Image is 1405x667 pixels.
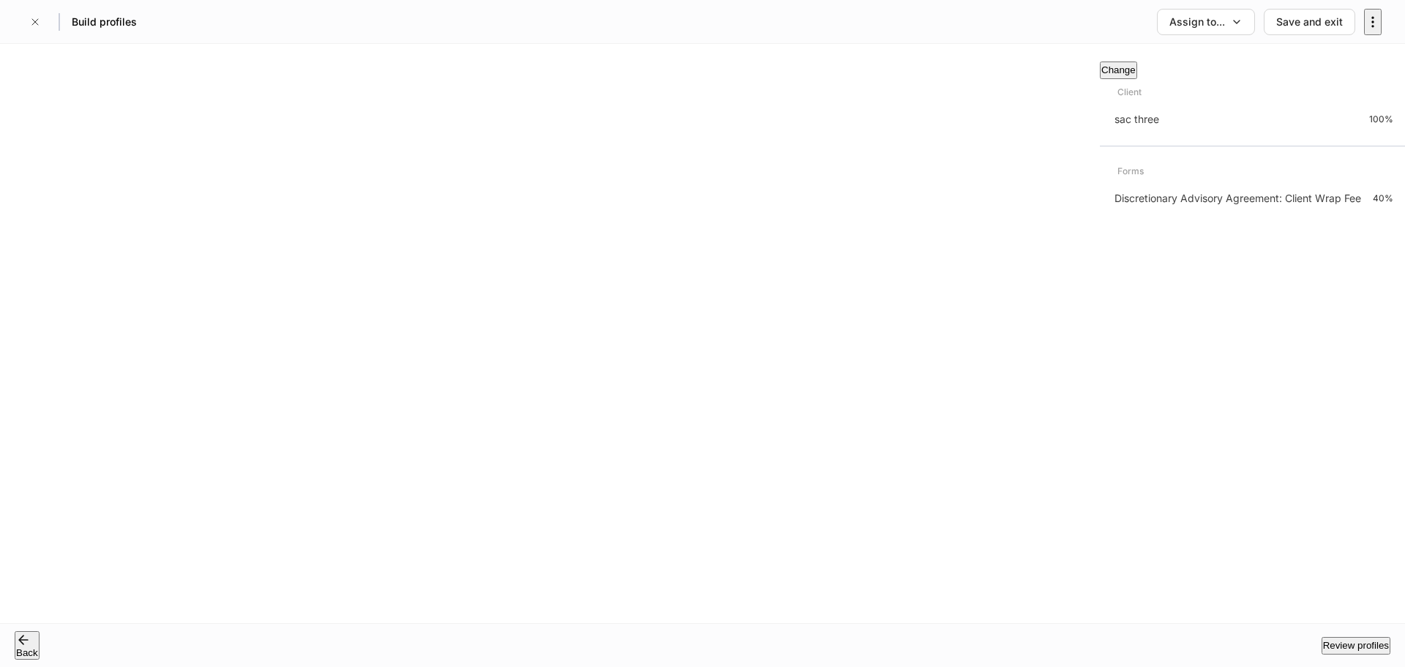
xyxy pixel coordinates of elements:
p: 100% [1369,113,1393,125]
button: Review profiles [1322,637,1390,655]
p: Discretionary Advisory Agreement: Client Wrap Fee [1114,191,1361,206]
button: Back [15,631,40,660]
h5: Build profiles [72,15,137,29]
div: Save and exit [1276,15,1343,29]
p: sac three [1114,112,1159,127]
div: Assign to... [1169,15,1225,29]
div: Back [16,647,38,658]
button: Change [1100,62,1137,79]
p: 40% [1373,193,1393,204]
button: Assign to... [1157,9,1255,35]
div: Review profiles [1323,638,1389,653]
div: Forms [1117,158,1144,184]
button: Save and exit [1264,9,1355,35]
a: sac three100% [1100,105,1405,134]
div: Client [1117,79,1142,105]
a: Discretionary Advisory Agreement: Client Wrap Fee40% [1100,184,1405,213]
div: Change [1101,63,1136,78]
